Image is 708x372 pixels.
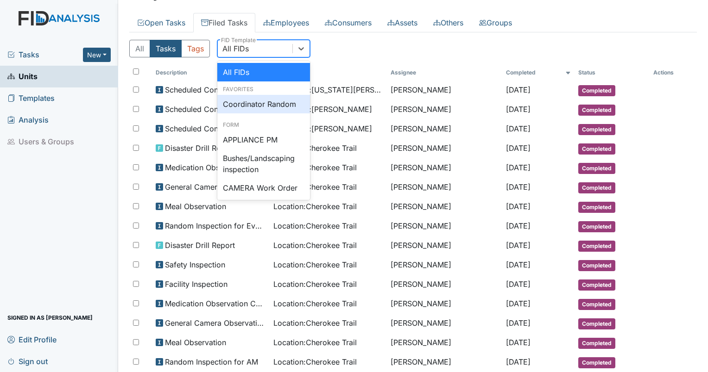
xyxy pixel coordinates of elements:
[217,95,310,113] div: Coordinator Random
[506,241,531,250] span: [DATE]
[387,275,502,294] td: [PERSON_NAME]
[273,143,357,154] span: Location : Cherokee Trail
[165,220,266,231] span: Random Inspection for Evening
[165,298,266,309] span: Medication Observation Checklist
[578,105,615,116] span: Completed
[379,13,425,32] a: Assets
[273,317,357,329] span: Location : Cherokee Trail
[217,197,310,216] div: Critical Incident Report
[578,318,615,329] span: Completed
[165,356,258,367] span: Random Inspection for AM
[317,13,379,32] a: Consumers
[273,279,357,290] span: Location : Cherokee Trail
[165,181,266,192] span: General Camera Observation
[578,338,615,349] span: Completed
[273,123,372,134] span: Consumer : [PERSON_NAME]
[387,119,502,139] td: [PERSON_NAME]
[165,201,226,212] span: Meal Observation
[273,84,384,95] span: Consumer : [US_STATE][PERSON_NAME]
[506,105,531,114] span: [DATE]
[217,63,310,81] div: All FIDs
[506,182,531,192] span: [DATE]
[506,143,531,153] span: [DATE]
[506,85,531,94] span: [DATE]
[217,130,310,149] div: APPLIANCE PM
[506,279,531,289] span: [DATE]
[273,162,357,173] span: Location : Cherokee Trail
[387,158,502,178] td: [PERSON_NAME]
[578,202,615,213] span: Completed
[387,139,502,158] td: [PERSON_NAME]
[273,181,357,192] span: Location : Cherokee Trail
[165,240,235,251] span: Disaster Drill Report
[273,259,357,270] span: Location : Cherokee Trail
[506,357,531,366] span: [DATE]
[387,197,502,217] td: [PERSON_NAME]
[165,162,266,173] span: Medication Observation Checklist
[650,65,696,81] th: Actions
[165,123,266,134] span: Scheduled Consumer Chart Review
[129,40,210,57] div: Type filter
[7,69,38,84] span: Units
[578,299,615,310] span: Completed
[7,354,48,368] span: Sign out
[575,65,650,81] th: Toggle SortBy
[578,163,615,174] span: Completed
[471,13,520,32] a: Groups
[387,353,502,372] td: [PERSON_NAME]
[7,332,57,347] span: Edit Profile
[506,299,531,308] span: [DATE]
[7,113,49,127] span: Analysis
[273,220,357,231] span: Location : Cherokee Trail
[217,179,310,197] div: CAMERA Work Order
[133,68,139,74] input: Toggle All Rows Selected
[506,163,531,172] span: [DATE]
[193,13,255,32] a: Filed Tasks
[506,260,531,269] span: [DATE]
[506,318,531,328] span: [DATE]
[578,241,615,252] span: Completed
[165,259,225,270] span: Safety Inspection
[387,81,502,100] td: [PERSON_NAME]
[273,240,357,251] span: Location : Cherokee Trail
[578,143,615,155] span: Completed
[270,65,387,81] th: Toggle SortBy
[129,13,193,32] a: Open Tasks
[83,48,111,62] button: New
[387,333,502,353] td: [PERSON_NAME]
[181,40,210,57] button: Tags
[222,43,249,54] div: All FIDs
[387,65,502,81] th: Assignee
[255,13,317,32] a: Employees
[506,202,531,211] span: [DATE]
[387,255,502,275] td: [PERSON_NAME]
[273,337,357,348] span: Location : Cherokee Trail
[502,65,575,81] th: Toggle SortBy
[165,337,226,348] span: Meal Observation
[387,294,502,314] td: [PERSON_NAME]
[578,124,615,135] span: Completed
[7,49,83,60] a: Tasks
[165,317,266,329] span: General Camera Observation
[578,279,615,291] span: Completed
[165,104,266,115] span: Scheduled Consumer Chart Review
[387,314,502,333] td: [PERSON_NAME]
[165,279,228,290] span: Facility Inspection
[217,149,310,179] div: Bushes/Landscaping inspection
[387,236,502,255] td: [PERSON_NAME]
[387,100,502,119] td: [PERSON_NAME]
[578,357,615,368] span: Completed
[506,221,531,230] span: [DATE]
[273,356,357,367] span: Location : Cherokee Trail
[165,143,235,154] span: Disaster Drill Report
[425,13,471,32] a: Others
[578,260,615,271] span: Completed
[165,84,266,95] span: Scheduled Consumer Chart Review
[273,201,357,212] span: Location : Cherokee Trail
[578,221,615,232] span: Completed
[578,182,615,193] span: Completed
[387,217,502,236] td: [PERSON_NAME]
[7,91,55,105] span: Templates
[217,121,310,129] div: Form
